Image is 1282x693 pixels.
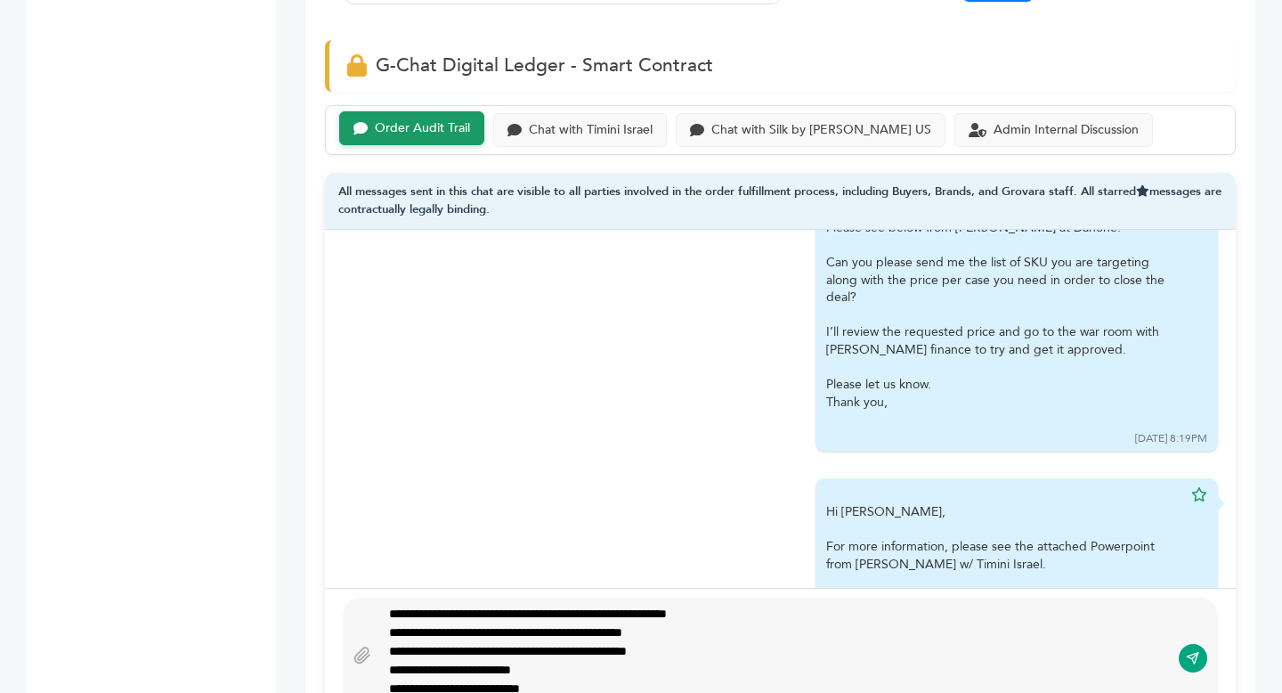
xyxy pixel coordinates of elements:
div: All messages sent in this chat are visible to all parties involved in the order fulfillment proce... [325,173,1236,230]
div: Order Audit Trail [375,121,470,136]
div: Hi [PERSON_NAME], [826,184,1182,428]
div: I’ll review the requested price and go to the war room with [PERSON_NAME] finance to try and get ... [826,323,1182,358]
div: Chat with Silk by [PERSON_NAME] US [711,123,931,138]
div: Thank you, [826,394,1182,412]
div: Please let us know. [826,376,1182,394]
div: For more information, please see the attached Powerpoint from [PERSON_NAME] w/ Timini Israel. [826,538,1182,573]
div: Can you please send me the list of SKU you are targeting along with the price per case you need i... [826,254,1182,306]
div: Chat with Timini Israel [529,123,653,138]
div: [DATE] 8:19PM [1135,431,1207,446]
div: Admin Internal Discussion [994,123,1139,138]
span: G-Chat Digital Ledger - Smart Contract [376,53,713,78]
div: Hi [PERSON_NAME], [826,503,1182,631]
